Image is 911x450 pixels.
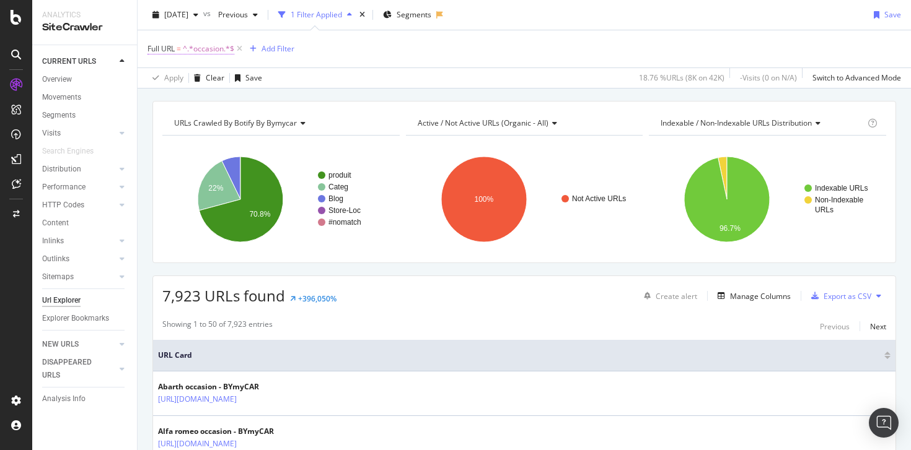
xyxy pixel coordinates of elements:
[357,9,367,21] div: times
[884,9,901,20] div: Save
[661,118,812,128] span: Indexable / Non-Indexable URLs distribution
[870,319,886,334] button: Next
[42,145,94,158] div: Search Engines
[42,181,116,194] a: Performance
[713,288,791,303] button: Manage Columns
[42,217,69,230] div: Content
[42,127,116,140] a: Visits
[815,184,868,193] text: Indexable URLs
[378,5,436,25] button: Segments
[42,312,109,325] div: Explorer Bookmarks
[158,350,881,361] span: URL Card
[298,293,337,304] div: +396,050%
[42,55,116,68] a: CURRENT URLS
[42,181,86,194] div: Performance
[213,5,263,25] button: Previous
[740,72,797,83] div: - Visits ( 0 on N/A )
[42,338,79,351] div: NEW URLS
[328,171,351,180] text: produit
[291,9,342,20] div: 1 Filter Applied
[164,9,188,20] span: 2025 Sep. 9th
[273,5,357,25] button: 1 Filter Applied
[639,72,724,83] div: 18.76 % URLs ( 8K on 42K )
[164,72,183,83] div: Apply
[42,294,81,307] div: Url Explorer
[328,206,361,215] text: Store-Loc
[147,43,175,54] span: Full URL
[42,145,106,158] a: Search Engines
[397,9,431,20] span: Segments
[203,8,213,19] span: vs
[245,41,294,56] button: Add Filter
[820,319,850,334] button: Previous
[656,291,697,301] div: Create alert
[328,194,343,203] text: Blog
[158,426,277,437] div: Alfa romeo occasion - BYmyCAR
[815,196,863,204] text: Non-Indexable
[42,109,76,122] div: Segments
[42,235,116,248] a: Inlinks
[213,9,248,20] span: Previous
[42,392,86,405] div: Analysis Info
[808,68,901,88] button: Switch to Advanced Mode
[42,356,105,382] div: DISAPPEARED URLS
[42,270,116,283] a: Sitemaps
[177,43,181,54] span: =
[147,68,183,88] button: Apply
[189,68,224,88] button: Clear
[42,127,61,140] div: Visits
[158,393,237,405] a: [URL][DOMAIN_NAME]
[162,145,400,253] svg: A chart.
[42,199,84,212] div: HTTP Codes
[174,118,297,128] span: URLs Crawled By Botify By bymycar
[162,319,273,334] div: Showing 1 to 50 of 7,923 entries
[649,145,886,253] svg: A chart.
[639,286,697,306] button: Create alert
[406,145,643,253] svg: A chart.
[42,356,116,382] a: DISAPPEARED URLS
[230,68,262,88] button: Save
[328,218,361,227] text: #nomatch
[42,199,116,212] a: HTTP Codes
[42,294,128,307] a: Url Explorer
[815,206,834,214] text: URLs
[162,285,285,306] span: 7,923 URLs found
[42,163,81,176] div: Distribution
[147,5,203,25] button: [DATE]
[730,291,791,301] div: Manage Columns
[158,438,237,450] a: [URL][DOMAIN_NAME]
[720,224,741,233] text: 96.7%
[474,195,493,204] text: 100%
[870,321,886,332] div: Next
[206,72,224,83] div: Clear
[869,408,899,438] div: Open Intercom Messenger
[42,253,116,266] a: Outlinks
[42,91,128,104] a: Movements
[824,291,871,301] div: Export as CSV
[42,312,128,325] a: Explorer Bookmarks
[245,72,262,83] div: Save
[249,210,270,219] text: 70.8%
[42,20,127,35] div: SiteCrawler
[806,286,871,306] button: Export as CSV
[208,184,223,193] text: 22%
[42,338,116,351] a: NEW URLS
[262,43,294,54] div: Add Filter
[812,72,901,83] div: Switch to Advanced Mode
[42,10,127,20] div: Analytics
[658,113,865,133] h4: Indexable / Non-Indexable URLs Distribution
[415,113,632,133] h4: Active / Not Active URLs
[42,253,69,266] div: Outlinks
[183,40,234,58] span: ^.*occasion.*$
[42,55,96,68] div: CURRENT URLS
[572,194,626,203] text: Not Active URLs
[42,270,74,283] div: Sitemaps
[42,109,128,122] a: Segments
[418,118,548,128] span: Active / Not Active URLs (organic - all)
[42,392,128,405] a: Analysis Info
[158,381,277,392] div: Abarth occasion - BYmyCAR
[42,91,81,104] div: Movements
